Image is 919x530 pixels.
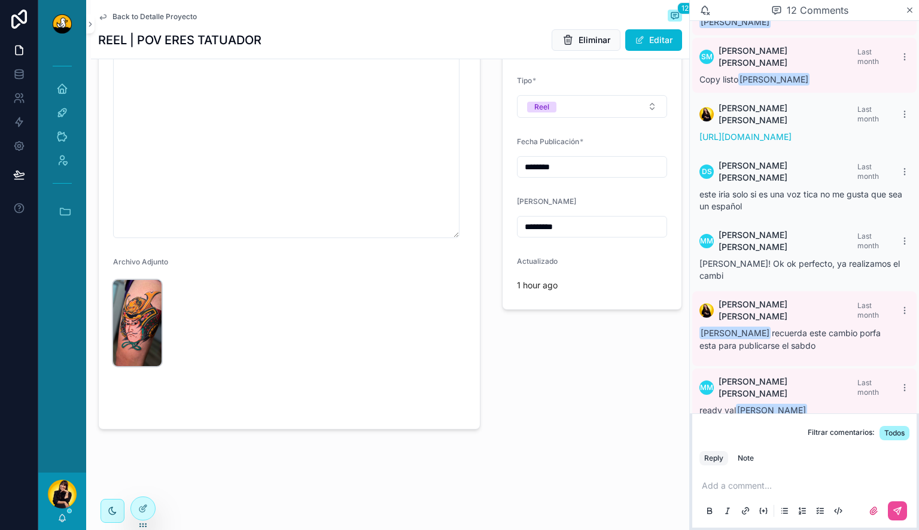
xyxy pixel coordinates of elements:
h1: REEL | POV ERES TATUADOR [98,32,261,48]
span: Last month [857,232,879,250]
div: Note [738,453,754,463]
button: Select Button [517,95,667,118]
span: Fecha Publicación [517,137,579,146]
img: portada1.png [113,280,162,366]
span: [PERSON_NAME] [PERSON_NAME] [719,45,857,69]
button: Unselect REEL [527,100,556,112]
button: Eliminar [552,29,620,51]
span: Last month [857,105,879,123]
button: Reply [699,451,728,465]
span: Last month [857,301,879,319]
span: Last month [857,378,879,397]
span: [PERSON_NAME] [PERSON_NAME] [719,298,857,322]
button: Todos [880,426,909,440]
span: [PERSON_NAME] [699,327,771,339]
a: Back to Detalle Proyecto [98,12,197,22]
span: MM [700,236,713,246]
span: [PERSON_NAME] [PERSON_NAME] [719,229,857,253]
span: Copy listo [699,74,811,84]
span: Actualizado [517,257,558,266]
span: Eliminar [579,34,610,46]
span: 12 Comments [787,3,848,17]
span: [PERSON_NAME] [PERSON_NAME] [719,102,857,126]
span: [PERSON_NAME] [517,197,576,206]
span: Last month [857,162,879,181]
a: [URL][DOMAIN_NAME] [699,132,792,142]
span: [PERSON_NAME] [699,16,771,28]
span: 12 [677,2,693,14]
span: Archivo Adjunto [113,257,168,266]
span: Filtrar comentarios: [808,428,875,440]
img: App logo [53,14,72,33]
span: este iria solo si es una voz tica no me gusta que sea un español [699,189,902,211]
span: ready val [699,405,808,415]
button: Note [733,451,759,465]
span: [PERSON_NAME] [738,73,810,86]
span: [PERSON_NAME] [736,404,807,416]
span: [PERSON_NAME] [PERSON_NAME] [719,160,857,184]
p: esta para publicarse el sabdo [699,339,909,352]
button: Editar [625,29,682,51]
button: 12 [668,10,682,24]
span: Last month [857,47,879,66]
div: scrollable content [38,48,86,245]
p: 1 hour ago [517,279,558,291]
span: Back to Detalle Proyecto [112,12,197,22]
span: SM [701,52,713,62]
span: [PERSON_NAME]! Ok ok perfecto, ya realizamos el cambi [699,258,900,281]
div: recuerda este cambio porfa [699,327,909,352]
span: [PERSON_NAME] [PERSON_NAME] [719,376,857,400]
span: DS [702,167,712,176]
span: MM [700,383,713,392]
span: Tipo [517,76,532,85]
div: Reel [534,102,549,112]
